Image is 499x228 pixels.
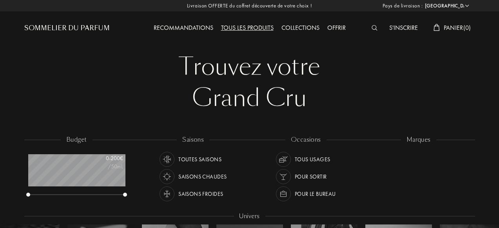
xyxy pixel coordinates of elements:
[464,3,470,9] img: arrow_w.png
[217,23,278,33] div: Tous les produits
[383,2,423,10] span: Pays de livraison :
[295,169,327,184] div: Pour sortir
[323,23,350,33] div: Offrir
[385,23,422,33] div: S'inscrire
[161,188,172,199] img: usage_season_cold_white.svg
[278,171,289,182] img: usage_occasion_party_white.svg
[30,51,469,82] div: Trouvez votre
[401,135,436,144] div: marques
[177,135,209,144] div: saisons
[295,152,330,167] div: Tous usages
[61,135,93,144] div: budget
[278,188,289,199] img: usage_occasion_work_white.svg
[178,152,221,167] div: Toutes saisons
[84,154,123,162] div: 0 - 200 €
[278,24,323,32] a: Collections
[161,154,172,165] img: usage_season_average_white.svg
[234,212,265,221] div: Univers
[434,24,440,31] img: cart_white.svg
[30,82,469,114] div: Grand Cru
[285,135,327,144] div: occasions
[385,24,422,32] a: S'inscrire
[150,23,217,33] div: Recommandations
[178,169,227,184] div: Saisons chaudes
[24,24,110,33] a: Sommelier du Parfum
[217,24,278,32] a: Tous les produits
[178,186,223,201] div: Saisons froides
[278,154,289,165] img: usage_occasion_all_white.svg
[84,162,123,171] div: /50mL
[444,24,471,32] span: Panier ( 0 )
[278,23,323,33] div: Collections
[150,24,217,32] a: Recommandations
[323,24,350,32] a: Offrir
[161,171,172,182] img: usage_season_hot_white.svg
[372,25,377,31] img: search_icn_white.svg
[295,186,336,201] div: Pour le bureau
